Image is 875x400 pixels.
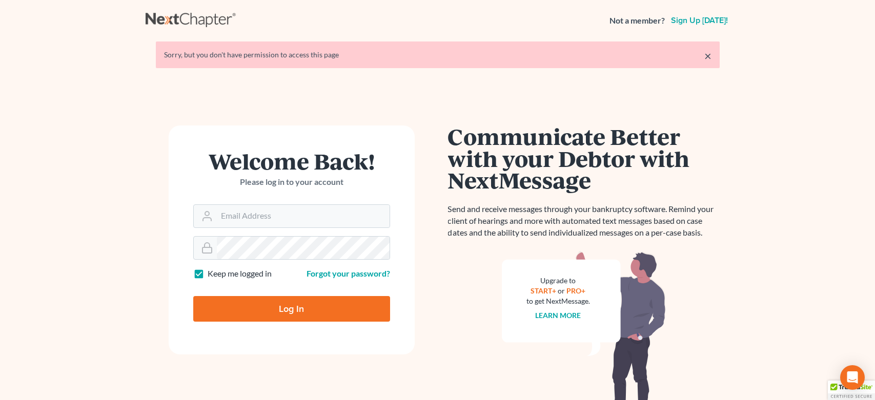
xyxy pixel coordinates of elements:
[558,286,565,295] span: or
[307,268,390,278] a: Forgot your password?
[840,365,865,390] div: Open Intercom Messenger
[531,286,556,295] a: START+
[669,16,730,25] a: Sign up [DATE]!
[526,276,590,286] div: Upgrade to
[208,268,272,280] label: Keep me logged in
[193,296,390,322] input: Log In
[535,311,581,320] a: Learn more
[193,150,390,172] h1: Welcome Back!
[828,381,875,400] div: TrustedSite Certified
[704,50,711,62] a: ×
[217,205,390,227] input: Email Address
[448,125,720,191] h1: Communicate Better with your Debtor with NextMessage
[566,286,585,295] a: PRO+
[164,50,711,60] div: Sorry, but you don't have permission to access this page
[193,176,390,188] p: Please log in to your account
[609,15,665,27] strong: Not a member?
[448,203,720,239] p: Send and receive messages through your bankruptcy software. Remind your client of hearings and mo...
[526,296,590,306] div: to get NextMessage.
